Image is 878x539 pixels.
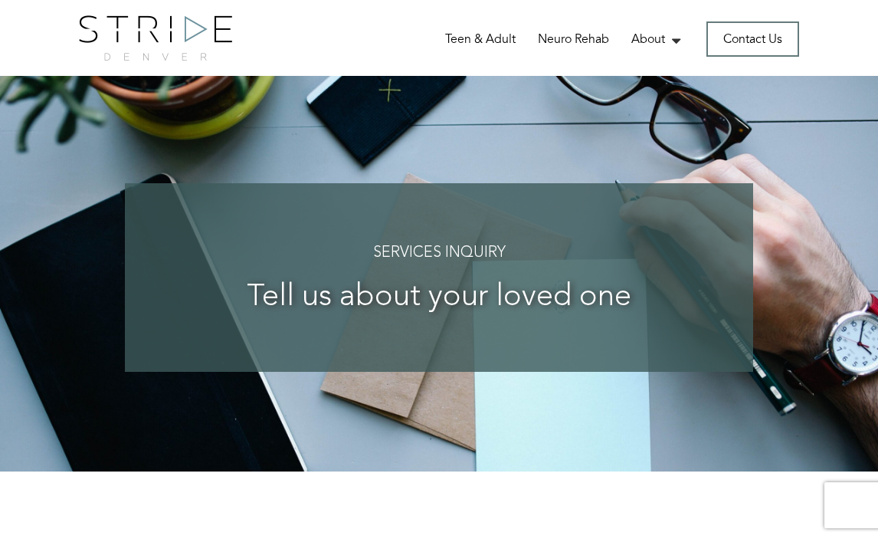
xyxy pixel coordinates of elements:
a: Teen & Adult [445,31,516,48]
a: About [631,31,684,48]
a: Neuro Rehab [538,31,609,48]
h4: Services Inquiry [156,245,722,261]
img: logo.png [79,15,232,61]
a: Contact Us [706,21,799,57]
h3: Tell us about your loved one [156,281,722,314]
